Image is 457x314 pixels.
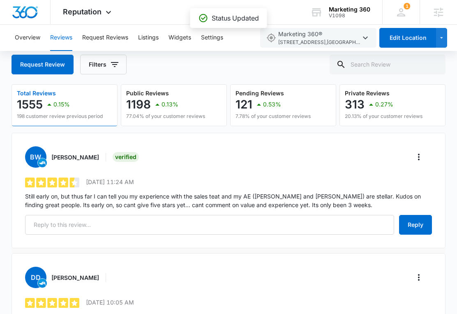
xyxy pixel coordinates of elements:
button: Widgets [168,25,191,51]
div: account name [329,6,370,13]
p: [DATE] 10:05 AM [86,298,134,307]
p: 313 [345,98,365,111]
button: Reviews [50,25,72,51]
h3: [PERSON_NAME] [51,153,99,162]
p: 0.15% [53,102,70,107]
input: Reply to this review... [25,215,394,235]
button: More [412,271,425,284]
h3: [PERSON_NAME] [51,273,99,282]
p: 0.53% [263,102,281,107]
button: Listings [138,25,159,51]
p: 1555 [17,98,43,111]
button: Request Review [12,55,74,74]
p: 198 customer review previous period [17,113,103,120]
img: product-trl.v2.svg [38,158,47,167]
span: Marketing 360® [278,30,360,46]
span: [STREET_ADDRESS] , [GEOGRAPHIC_DATA][PERSON_NAME] , CO [278,39,360,46]
p: [DATE] 11:24 AM [86,178,134,186]
span: Dd [25,267,46,288]
button: Marketing 360®[STREET_ADDRESS],[GEOGRAPHIC_DATA][PERSON_NAME],CO [260,28,376,48]
p: 0.27% [375,102,393,107]
p: 7.78% of your customer reviews [235,113,311,120]
div: notifications count [404,3,410,9]
p: 1198 [126,98,151,111]
button: Overview [15,25,40,51]
input: Search Review [330,55,445,74]
button: Request Reviews [82,25,128,51]
p: Pending Reviews [235,90,311,96]
button: Edit Location [379,28,436,48]
p: Total Reviews [17,90,103,96]
p: 121 [235,98,252,111]
span: 1 [404,3,410,9]
p: 77.04% of your customer reviews [126,113,205,120]
button: Reply [399,215,432,235]
button: Settings [201,25,223,51]
p: Public Reviews [126,90,205,96]
span: Reputation [63,7,102,16]
p: 0.13% [162,102,178,107]
p: 20.13% of your customer reviews [345,113,422,120]
span: BW [25,146,46,168]
div: account id [329,13,370,18]
p: Still early on, but thus far I can tell you my experience with the sales teat and my AE ([PERSON_... [25,192,432,209]
img: product-trl.v2.svg [38,279,47,288]
button: More [412,150,425,164]
p: Private Reviews [345,90,422,96]
div: Verified [113,152,139,162]
button: Filters [80,55,127,74]
p: Status Updated [212,13,259,23]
